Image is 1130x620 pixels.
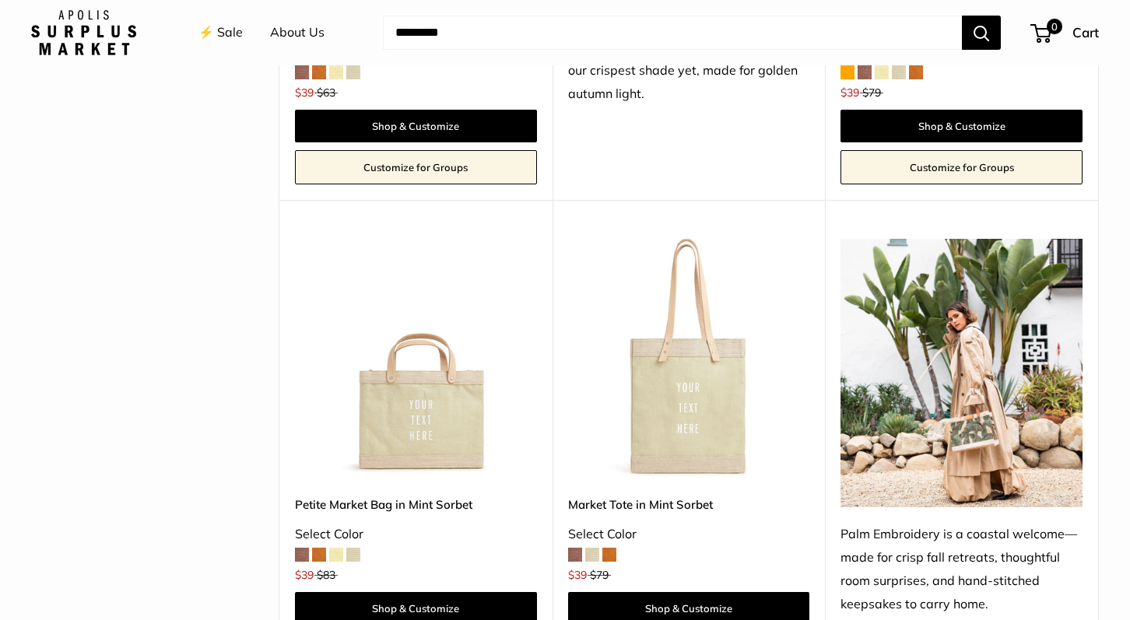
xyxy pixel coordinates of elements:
[568,568,587,582] span: $39
[295,523,537,546] div: Select Color
[862,86,881,100] span: $79
[317,86,335,100] span: $63
[568,523,810,546] div: Select Color
[568,239,810,481] a: Market Tote in Mint SorbetMarket Tote in Mint Sorbet
[1072,24,1099,40] span: Cart
[295,150,537,184] a: Customize for Groups
[1032,20,1099,45] a: 0 Cart
[198,21,243,44] a: ⚡️ Sale
[590,568,609,582] span: $79
[568,239,810,481] img: Market Tote in Mint Sorbet
[295,496,537,513] a: Petite Market Bag in Mint Sorbet
[31,10,136,55] img: Apolis: Surplus Market
[295,86,314,100] span: $39
[317,568,335,582] span: $83
[270,21,325,44] a: About Us
[1047,19,1062,34] span: 0
[840,239,1083,508] img: Palm Embroidery is a coastal welcome—made for crisp fall retreats, thoughtful room surprises, and...
[295,568,314,582] span: $39
[962,16,1001,50] button: Search
[295,239,537,481] a: Petite Market Bag in Mint SorbetPetite Market Bag in Mint Sorbet
[568,496,810,513] a: Market Tote in Mint Sorbet
[840,86,859,100] span: $39
[295,110,537,142] a: Shop & Customize
[840,110,1083,142] a: Shop & Customize
[295,239,537,481] img: Petite Market Bag in Mint Sorbet
[383,16,962,50] input: Search...
[840,523,1083,616] div: Palm Embroidery is a coastal welcome—made for crisp fall retreats, thoughtful room surprises, and...
[840,150,1083,184] a: Customize for Groups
